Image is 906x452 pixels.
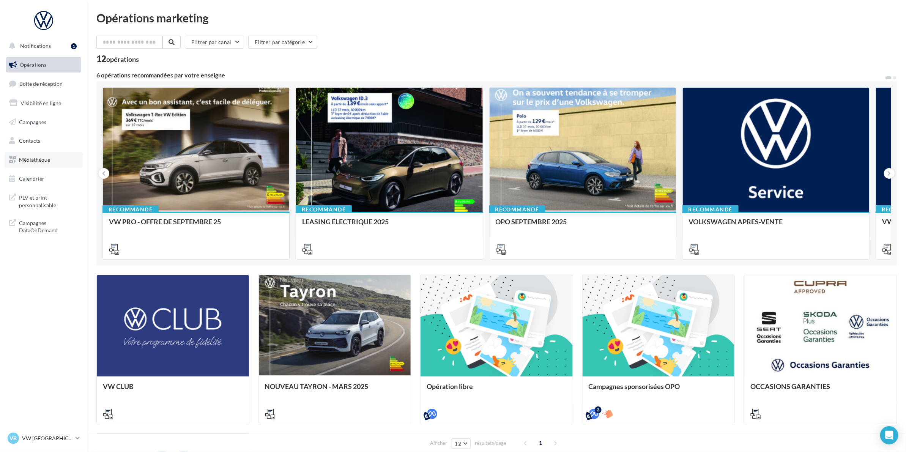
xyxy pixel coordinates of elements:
div: VW PRO - OFFRE DE SEPTEMBRE 25 [109,218,283,233]
span: PLV et print personnalisable [19,192,78,209]
span: Visibilité en ligne [20,100,61,106]
div: Recommandé [296,205,352,214]
div: 12 [96,55,139,63]
div: NOUVEAU TAYRON - MARS 2025 [265,383,405,398]
div: OCCASIONS GARANTIES [750,383,890,398]
span: Notifications [20,43,51,49]
div: VOLKSWAGEN APRES-VENTE [689,218,863,233]
div: LEASING ÉLECTRIQUE 2025 [302,218,476,233]
div: 2 [595,406,602,413]
span: Calendrier [19,175,44,182]
span: 1 [534,437,547,449]
span: VB [10,435,17,442]
p: VW [GEOGRAPHIC_DATA] [22,435,72,442]
div: opérations [106,56,139,63]
div: Recommandé [102,205,159,214]
span: Boîte de réception [19,80,63,87]
button: Filtrer par canal [185,36,244,49]
a: Opérations [5,57,83,73]
a: Visibilité en ligne [5,95,83,111]
a: Calendrier [5,171,83,187]
span: résultats/page [475,439,506,447]
a: Contacts [5,133,83,149]
div: Recommandé [489,205,545,214]
div: Open Intercom Messenger [880,426,898,444]
span: Campagnes [19,118,46,125]
button: 12 [452,438,471,449]
div: Campagnes sponsorisées OPO [589,383,729,398]
a: PLV et print personnalisable [5,189,83,212]
div: 6 opérations recommandées par votre enseigne [96,72,885,78]
span: Afficher [430,439,447,447]
a: Campagnes DataOnDemand [5,215,83,237]
div: Opérations marketing [96,12,897,24]
a: Boîte de réception [5,76,83,92]
div: Recommandé [682,205,739,214]
div: 1 [71,43,77,49]
span: Opérations [20,61,46,68]
div: Opération libre [427,383,567,398]
span: 12 [455,441,462,447]
button: Filtrer par catégorie [248,36,317,49]
span: Contacts [19,137,40,144]
div: VW CLUB [103,383,243,398]
a: Médiathèque [5,152,83,168]
span: Campagnes DataOnDemand [19,218,78,234]
a: Campagnes [5,114,83,130]
div: OPO SEPTEMBRE 2025 [496,218,670,233]
button: Notifications 1 [5,38,80,54]
a: VB VW [GEOGRAPHIC_DATA] [6,431,81,446]
span: Médiathèque [19,156,50,163]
